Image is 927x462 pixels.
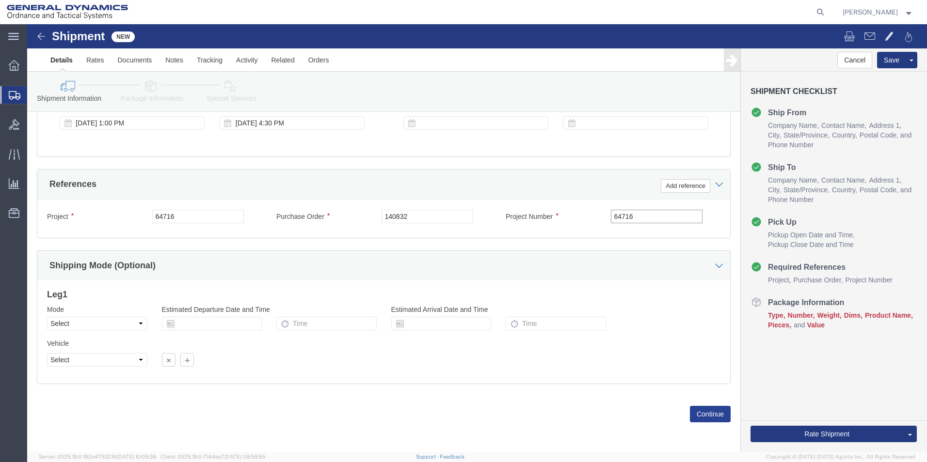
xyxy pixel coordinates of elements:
[766,453,915,461] span: Copyright © [DATE]-[DATE] Agistix Inc., All Rights Reserved
[27,24,927,452] iframe: FS Legacy Container
[39,454,156,460] span: Server: 2025.19.0-192a4753216
[440,454,464,460] a: Feedback
[842,6,914,18] button: [PERSON_NAME]
[224,454,265,460] span: [DATE] 09:58:55
[160,454,265,460] span: Client: 2025.19.0-7f44ea7
[843,7,898,17] span: Brenda Pagan
[7,5,128,19] img: logo
[117,454,156,460] span: [DATE] 10:05:38
[416,454,440,460] a: Support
